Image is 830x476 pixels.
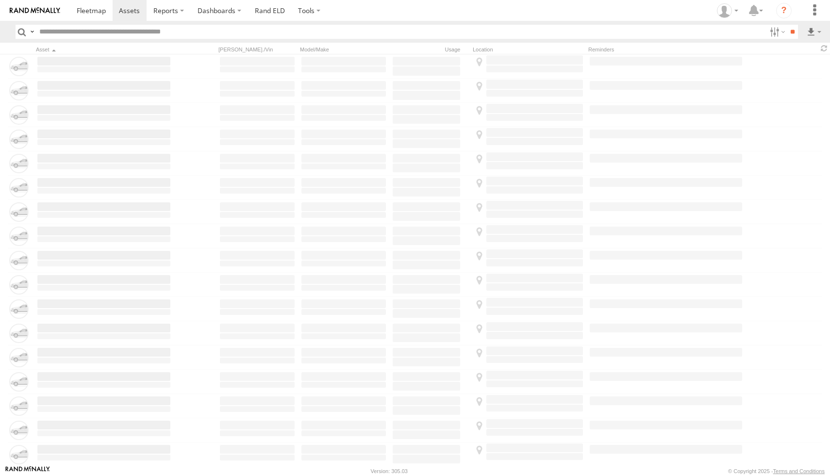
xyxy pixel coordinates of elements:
a: Terms and Conditions [773,468,825,474]
label: Search Filter Options [766,25,787,39]
i: ? [776,3,792,18]
label: Search Query [28,25,36,39]
div: Location [473,46,584,53]
span: Refresh [818,44,830,53]
div: [PERSON_NAME]./Vin [218,46,296,53]
div: © Copyright 2025 - [728,468,825,474]
label: Export results as... [806,25,822,39]
div: Usage [391,46,469,53]
div: Model/Make [300,46,387,53]
a: Visit our Website [5,466,50,476]
div: Click to Sort [36,46,172,53]
img: rand-logo.svg [10,7,60,14]
div: Jake Henry [714,3,742,18]
div: Reminders [588,46,707,53]
div: Version: 305.03 [371,468,408,474]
